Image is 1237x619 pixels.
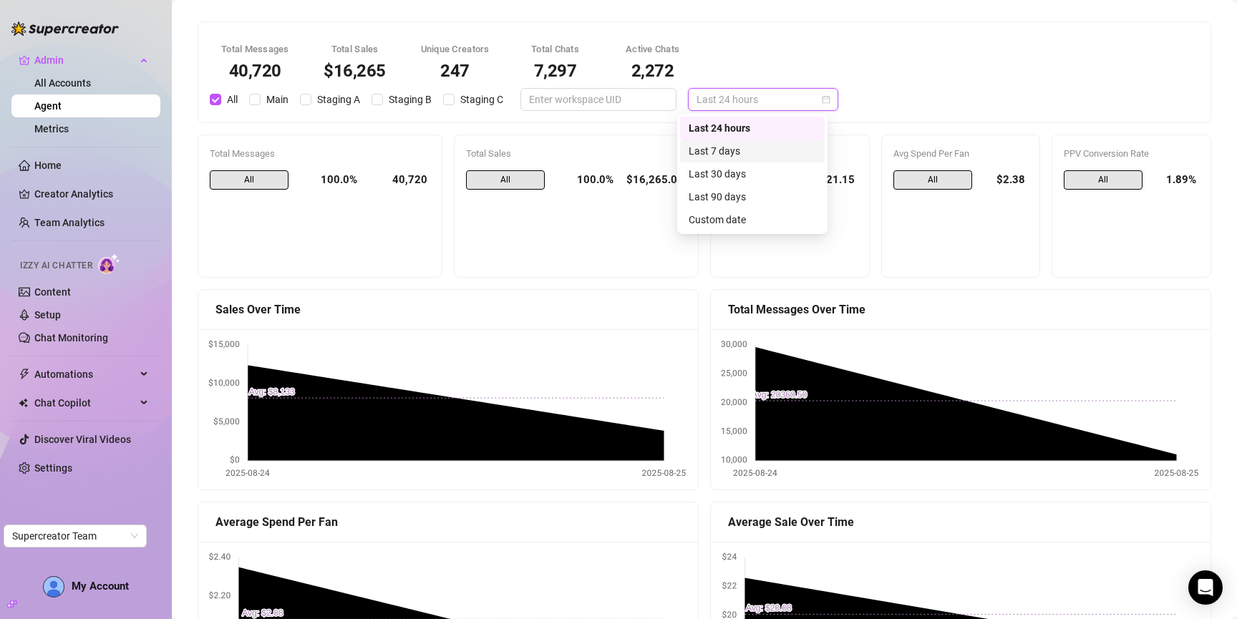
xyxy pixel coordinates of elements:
[19,54,30,66] span: crown
[34,49,136,72] span: Admin
[215,301,681,318] div: Sales Over Time
[311,92,366,107] span: Staging A
[34,286,71,298] a: Content
[697,89,830,110] span: Last 24 hours
[812,170,858,190] div: $21.15
[529,92,656,107] input: Enter workspace UID
[680,185,825,208] div: Last 90 days
[1188,570,1223,605] div: Open Intercom Messenger
[210,147,430,161] div: Total Messages
[34,77,91,89] a: All Accounts
[261,92,294,107] span: Main
[1064,170,1143,190] span: All
[466,147,687,161] div: Total Sales
[34,217,105,228] a: Team Analytics
[215,513,681,531] div: Average Spend Per Fan
[728,301,1193,318] div: Total Messages Over Time
[421,42,490,57] div: Unique Creators
[34,123,69,135] a: Metrics
[524,42,587,57] div: Total Chats
[34,434,131,445] a: Discover Viral Videos
[34,462,72,474] a: Settings
[421,62,490,79] div: 247
[369,170,430,190] div: 40,720
[383,92,437,107] span: Staging B
[34,100,62,112] a: Agent
[728,513,1193,531] div: Average Sale Over Time
[689,189,816,205] div: Last 90 days
[625,170,687,190] div: $16,265.06
[34,363,136,386] span: Automations
[680,117,825,140] div: Last 24 hours
[893,170,972,190] span: All
[34,182,149,205] a: Creator Analytics
[11,21,119,36] img: logo-BBDzfeDw.svg
[524,62,587,79] div: 7,297
[12,525,138,547] span: Supercreator Team
[19,369,30,380] span: thunderbolt
[98,253,120,274] img: AI Chatter
[556,170,613,190] div: 100.0%
[34,332,108,343] a: Chat Monitoring
[7,599,17,609] span: build
[34,391,136,414] span: Chat Copilot
[984,170,1029,190] div: $2.38
[324,62,387,79] div: $16,265
[466,170,545,190] span: All
[680,140,825,162] div: Last 7 days
[210,170,288,190] span: All
[221,92,243,107] span: All
[1154,170,1199,190] div: 1.89%
[689,212,816,228] div: Custom date
[44,577,64,597] img: AD_cMMTxCeTpmN1d5MnKJ1j-_uXZCpTKapSSqNGg4PyXtR_tCW7gZXTNmFz2tpVv9LSyNV7ff1CaS4f4q0HLYKULQOwoM5GQR...
[221,42,289,57] div: Total Messages
[221,62,289,79] div: 40,720
[455,92,509,107] span: Staging C
[689,166,816,182] div: Last 30 days
[34,309,61,321] a: Setup
[621,42,684,57] div: Active Chats
[689,143,816,159] div: Last 7 days
[680,208,825,231] div: Custom date
[20,259,92,273] span: Izzy AI Chatter
[34,160,62,171] a: Home
[19,398,28,408] img: Chat Copilot
[300,170,357,190] div: 100.0%
[893,147,1029,161] div: Avg Spend Per Fan
[621,62,684,79] div: 2,272
[324,42,387,57] div: Total Sales
[822,95,830,104] span: calendar
[689,120,816,136] div: Last 24 hours
[680,162,825,185] div: Last 30 days
[72,580,129,593] span: My Account
[1064,147,1199,161] div: PPV Conversion Rate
